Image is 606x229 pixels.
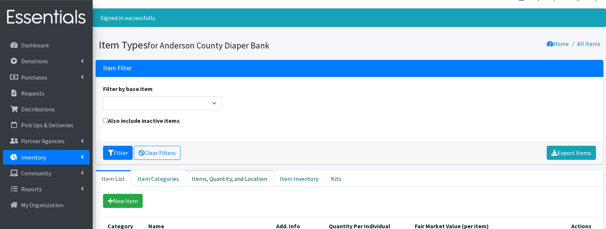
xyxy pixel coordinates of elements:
a: Partner Agencies [3,134,90,148]
p: Dashboard [21,41,49,49]
p: Inventory [21,154,46,161]
p: Requests [21,90,44,97]
label: Also include inactive items [103,116,180,125]
h1: Item Types [99,38,347,51]
p: Community [21,169,51,177]
a: Distributions [3,102,90,117]
a: My Organization [3,198,90,212]
a: Item Categories [131,170,185,186]
small: for Anderson County Diaper Bank [148,40,269,51]
a: Community [3,166,90,181]
a: Item List [96,170,131,186]
p: Donations [21,57,48,65]
a: Donations [3,54,90,68]
a: Pick Ups & Deliveries [3,118,90,132]
a: Purchases [3,70,90,85]
a: Dashboard [3,38,90,53]
a: Clear Filters [134,146,181,160]
a: Export Items [547,146,596,160]
a: New Item [103,194,143,208]
label: Filter by base item [103,84,153,93]
a: Kits [325,170,348,186]
input: Also include inactive items [103,118,108,123]
p: My Organization [21,201,63,209]
p: Partner Agencies [21,137,64,145]
div: Signed in successfully. [93,9,606,27]
img: HumanEssentials [3,5,90,30]
a: Reports [3,182,90,196]
a: Inventory [3,150,90,165]
a: Home [547,40,569,47]
p: Reports [21,185,42,193]
a: Requests [3,86,90,101]
p: Pick Ups & Deliveries [21,121,73,129]
a: Item Inventory [274,170,325,186]
a: All Items [577,40,600,47]
button: Filter [103,146,133,160]
h3: Item Filter [103,64,132,72]
p: Purchases [21,74,47,81]
a: Items, Quantity, and Location [185,170,274,186]
p: Distributions [21,105,55,113]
